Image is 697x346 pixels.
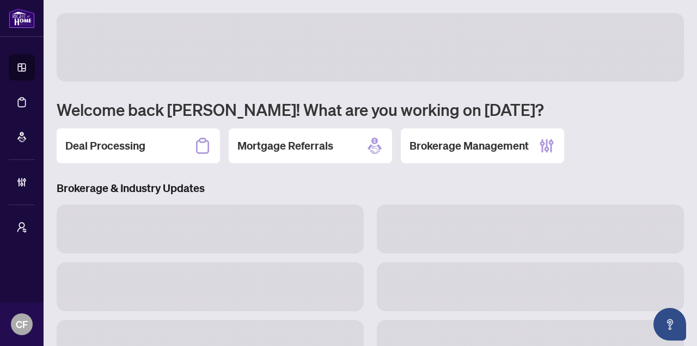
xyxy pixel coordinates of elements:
h3: Brokerage & Industry Updates [57,181,684,196]
h2: Mortgage Referrals [237,138,333,153]
button: Open asap [653,308,686,341]
h2: Deal Processing [65,138,145,153]
h1: Welcome back [PERSON_NAME]! What are you working on [DATE]? [57,99,684,120]
span: user-switch [16,222,27,233]
img: logo [9,8,35,28]
h2: Brokerage Management [409,138,529,153]
span: CF [16,317,28,332]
